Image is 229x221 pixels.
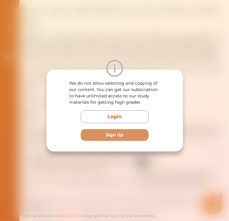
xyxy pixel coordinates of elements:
[53,21,133,38] p: Hey there If you have any questions, I'm here to help! Just text back 'Hi' and choose from the fo...
[68,10,75,16] div: Nini
[53,6,65,18] img: Nini
[72,21,78,27] span: 👋
[134,45,139,50] i: 1
[121,32,126,38] span: 🌟
[81,110,149,123] button: Login
[81,129,149,141] button: Sign Up
[69,80,160,106] p: We do not allow selecting and copying of our content. You can get our subscription to have unlimi...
